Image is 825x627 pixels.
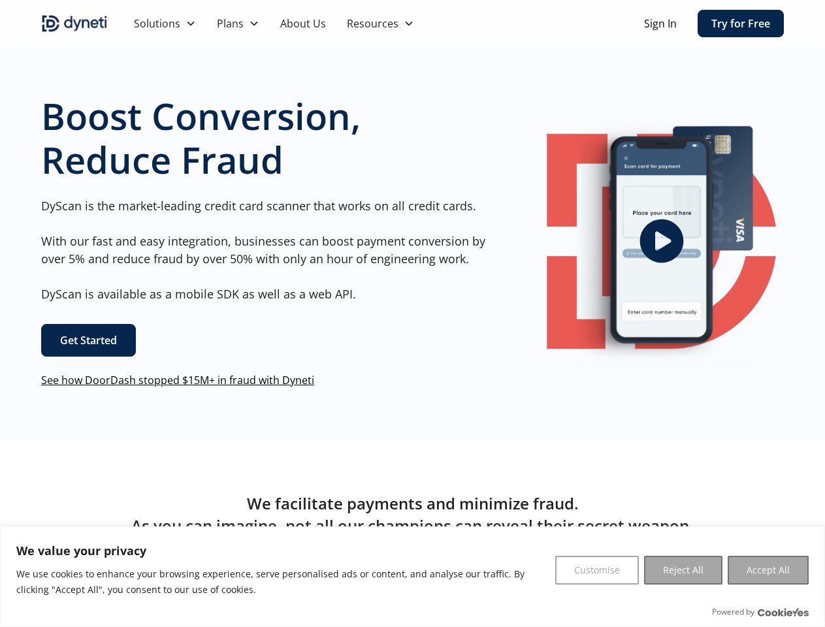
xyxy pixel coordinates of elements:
button: Customise [555,556,639,585]
h2: We facilitate payments and minimize fraud. As you can imagine, not all our champions can reveal t... [41,492,784,536]
img: Image of a mobile Dyneti UI scanning a credit card [570,112,753,370]
h1: Boost Conversion, Reduce Fraud [41,94,487,182]
div: Resources [347,16,398,31]
img: Dyneti indigo logo [41,13,108,34]
a: Try for Free [698,10,784,37]
a: Get Started [41,324,136,357]
a: Sign In [644,16,677,31]
div: Plans [217,16,244,31]
button: Reject All [644,556,722,585]
p: DyScan is the market-leading credit card scanner that works on all credit cards. With our fast an... [41,197,487,303]
a: home [41,13,108,34]
button: Accept All [728,556,809,585]
div: Plans [206,10,270,37]
div: Solutions [134,16,180,31]
p: We value your privacy [16,543,545,558]
a: See how DoorDash stopped $15M+ in fraud with Dyneti [41,373,314,387]
a: open lightbox [539,112,784,370]
p: We use cookies to enhance your browsing experience, serve personalised ads or content, and analys... [16,566,545,598]
a: Visit CookieYes website [758,608,809,617]
div: Solutions [123,10,206,37]
div: Powered by [712,605,809,619]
